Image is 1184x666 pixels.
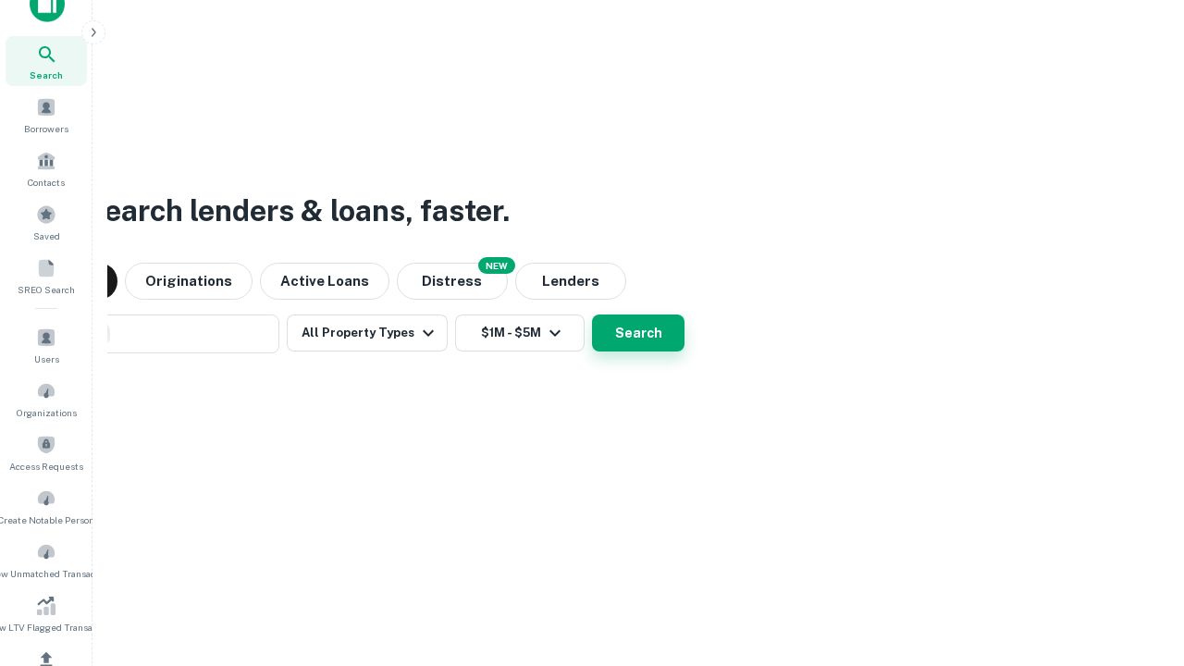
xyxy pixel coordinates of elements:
[6,143,87,193] a: Contacts
[33,228,60,243] span: Saved
[287,314,448,351] button: All Property Types
[397,263,508,300] button: Search distressed loans with lien and other non-mortgage details.
[455,314,585,351] button: $1M - $5M
[260,263,389,300] button: Active Loans
[1091,518,1184,607] iframe: Chat Widget
[6,374,87,424] a: Organizations
[6,535,87,585] a: Review Unmatched Transactions
[17,405,77,420] span: Organizations
[6,197,87,247] a: Saved
[30,68,63,82] span: Search
[9,459,83,474] span: Access Requests
[592,314,684,351] button: Search
[6,251,87,301] a: SREO Search
[24,121,68,136] span: Borrowers
[515,263,626,300] button: Lenders
[6,588,87,638] a: Review LTV Flagged Transactions
[6,481,87,531] a: Create Notable Person
[6,90,87,140] a: Borrowers
[6,36,87,86] a: Search
[28,175,65,190] span: Contacts
[18,282,75,297] span: SREO Search
[478,257,515,274] div: NEW
[6,427,87,477] a: Access Requests
[6,320,87,370] a: Users
[34,351,59,366] span: Users
[84,189,510,233] h3: Search lenders & loans, faster.
[125,263,253,300] button: Originations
